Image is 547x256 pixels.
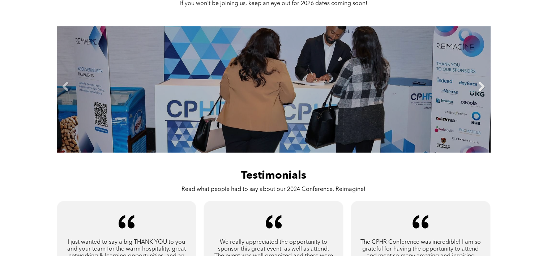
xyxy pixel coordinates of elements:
[476,81,487,92] a: Next
[181,187,366,192] span: Read what people had to say about our 2024 Conference, Reimagine!
[60,81,71,92] a: Previous
[180,1,367,7] span: If you won't be joining us, keep an eye out for 2026 dates coming soon!
[241,170,306,181] span: Testimonials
